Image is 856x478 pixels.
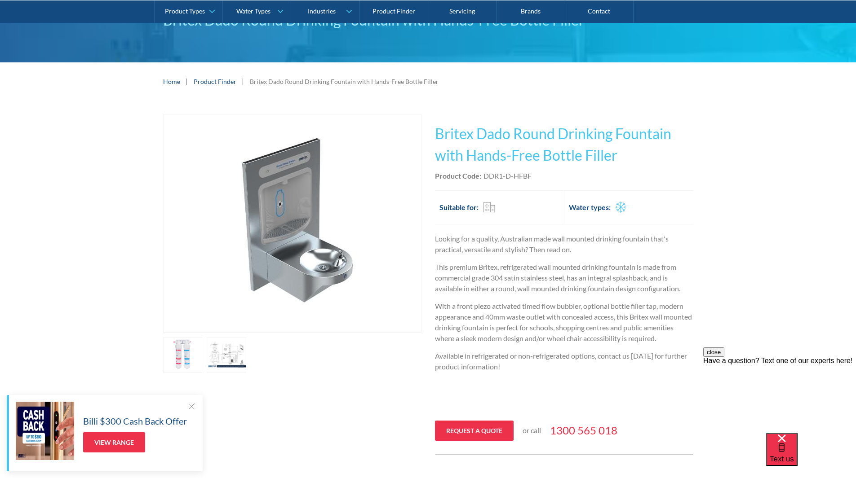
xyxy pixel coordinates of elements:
[766,433,856,478] iframe: podium webchat widget bubble
[435,379,693,390] p: ‍
[185,76,189,87] div: |
[435,171,481,180] strong: Product Code:
[439,202,479,213] h2: Suitable for:
[83,414,187,428] h5: Billi $300 Cash Back Offer
[435,396,693,407] p: ‍
[435,351,693,372] p: Available in refrigerated or non-refrigerated options, contact us [DATE] for further product info...
[241,76,245,87] div: |
[83,432,145,452] a: View Range
[483,171,532,181] div: DDR1-D-HFBF
[163,114,421,333] a: open lightbox
[163,77,180,86] a: Home
[435,262,693,294] p: This premium Britex, refrigerated wall mounted drinking fountain is made from commercial grade 30...
[435,301,693,344] p: With a front piezo activated timed flow bubbler, optional bottle filler tap, modern appearance an...
[550,422,617,439] a: 1300 565 018
[194,77,236,86] a: Product Finder
[703,347,856,444] iframe: podium webchat widget prompt
[435,421,514,441] a: Request a quote
[236,7,271,15] div: Water Types
[569,202,611,213] h2: Water types:
[165,7,205,15] div: Product Types
[308,7,336,15] div: Industries
[16,402,74,460] img: Billi $300 Cash Back Offer
[250,77,439,86] div: Britex Dado Round Drinking Fountain with Hands-Free Bottle Filler
[523,425,541,436] p: or call
[163,337,203,373] a: open lightbox
[435,233,693,255] p: Looking for a quality, Australian made wall mounted drinking fountain that's practical, versatile...
[207,337,246,373] a: open lightbox
[435,123,693,166] h1: Britex Dado Round Drinking Fountain with Hands-Free Bottle Filler
[183,114,401,332] img: Britex Dado Round Drinking Fountain with Hands-Free Bottle Filler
